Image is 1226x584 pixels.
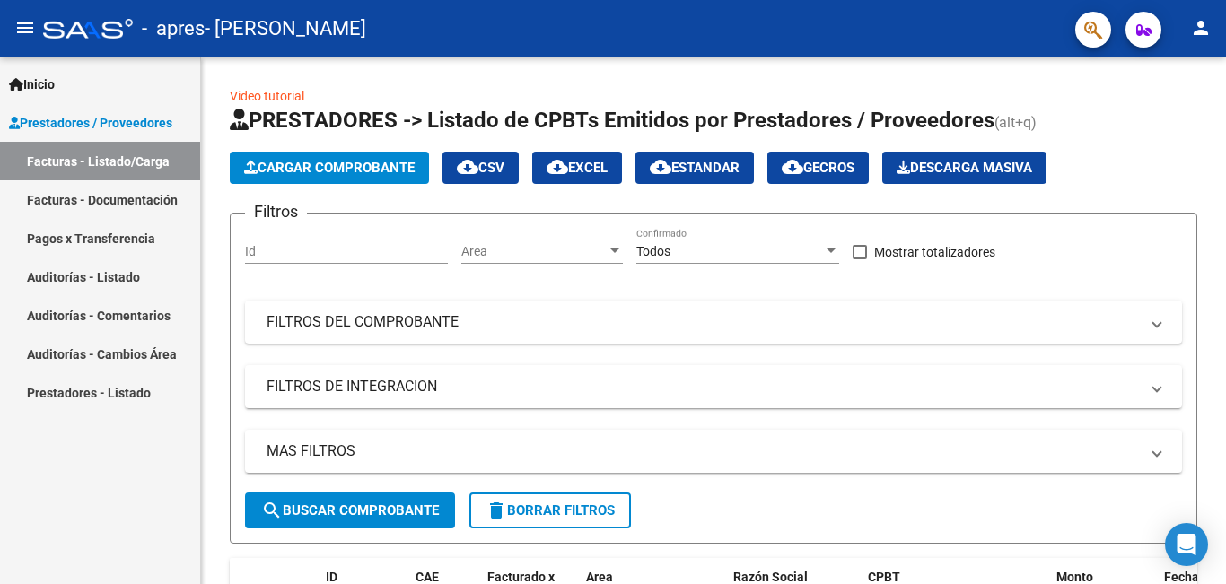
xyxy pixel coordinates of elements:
button: Buscar Comprobante [245,492,455,528]
span: CSV [457,160,504,176]
span: (alt+q) [994,114,1037,131]
mat-icon: search [261,500,283,521]
button: Estandar [635,152,754,184]
span: CAE [416,570,439,584]
span: Monto [1056,570,1093,584]
mat-icon: menu [14,17,36,39]
span: Mostrar totalizadores [874,241,995,263]
span: Area [461,244,607,259]
mat-icon: cloud_download [650,156,671,178]
span: Prestadores / Proveedores [9,113,172,133]
mat-expansion-panel-header: FILTROS DEL COMPROBANTE [245,301,1182,344]
span: PRESTADORES -> Listado de CPBTs Emitidos por Prestadores / Proveedores [230,108,994,133]
h3: Filtros [245,199,307,224]
span: Area [586,570,613,584]
span: CPBT [868,570,900,584]
mat-icon: cloud_download [457,156,478,178]
mat-icon: cloud_download [782,156,803,178]
span: Todos [636,244,670,258]
app-download-masive: Descarga masiva de comprobantes (adjuntos) [882,152,1046,184]
span: Gecros [782,160,854,176]
span: ID [326,570,337,584]
span: Buscar Comprobante [261,502,439,519]
span: Inicio [9,74,55,94]
span: Borrar Filtros [486,502,615,519]
button: Gecros [767,152,869,184]
span: EXCEL [547,160,608,176]
button: Borrar Filtros [469,492,631,528]
span: Razón Social [733,570,808,584]
a: Video tutorial [230,89,304,103]
mat-icon: person [1190,17,1212,39]
mat-expansion-panel-header: MAS FILTROS [245,430,1182,473]
mat-panel-title: FILTROS DEL COMPROBANTE [267,312,1139,332]
mat-expansion-panel-header: FILTROS DE INTEGRACION [245,365,1182,408]
span: - [PERSON_NAME] [205,9,366,48]
span: Cargar Comprobante [244,160,415,176]
button: EXCEL [532,152,622,184]
button: Cargar Comprobante [230,152,429,184]
mat-panel-title: MAS FILTROS [267,441,1139,461]
span: Descarga Masiva [897,160,1032,176]
mat-icon: delete [486,500,507,521]
mat-icon: cloud_download [547,156,568,178]
button: CSV [442,152,519,184]
div: Open Intercom Messenger [1165,523,1208,566]
button: Descarga Masiva [882,152,1046,184]
span: Estandar [650,160,740,176]
mat-panel-title: FILTROS DE INTEGRACION [267,377,1139,397]
span: - apres [142,9,205,48]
